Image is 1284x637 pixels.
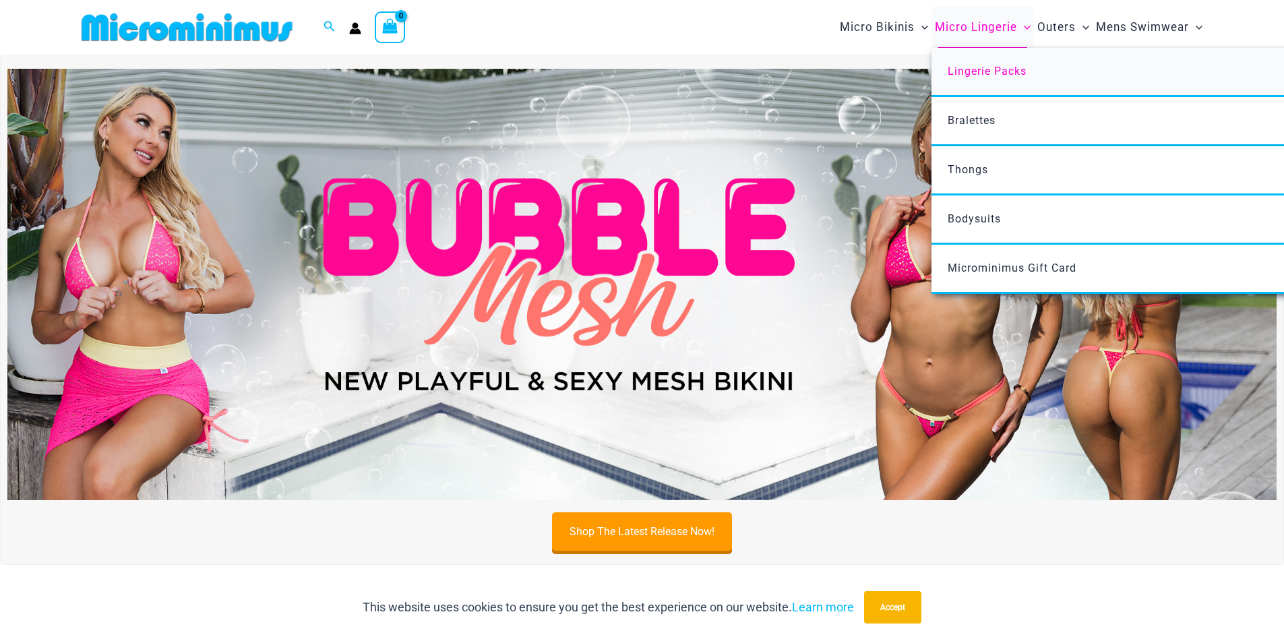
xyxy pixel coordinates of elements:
[915,10,928,44] span: Menu Toggle
[948,163,988,176] span: Thongs
[948,262,1076,274] span: Microminimus Gift Card
[1076,10,1089,44] span: Menu Toggle
[792,600,854,614] a: Learn more
[840,10,915,44] span: Micro Bikinis
[1189,10,1202,44] span: Menu Toggle
[935,10,1017,44] span: Micro Lingerie
[948,65,1027,78] span: Lingerie Packs
[834,5,1209,50] nav: Site Navigation
[552,512,732,551] a: Shop The Latest Release Now!
[1093,7,1206,48] a: Mens SwimwearMenu ToggleMenu Toggle
[836,7,931,48] a: Micro BikinisMenu ToggleMenu Toggle
[948,212,1001,225] span: Bodysuits
[1096,10,1189,44] span: Mens Swimwear
[1037,10,1076,44] span: Outers
[375,11,406,42] a: View Shopping Cart, empty
[363,597,854,617] p: This website uses cookies to ensure you get the best experience on our website.
[864,591,921,624] button: Accept
[7,69,1277,500] img: Bubble Mesh Highlight Pink
[76,12,298,42] img: MM SHOP LOGO FLAT
[931,7,1034,48] a: Micro LingerieMenu ToggleMenu Toggle
[948,114,996,127] span: Bralettes
[349,22,361,34] a: Account icon link
[1034,7,1093,48] a: OutersMenu ToggleMenu Toggle
[324,19,336,36] a: Search icon link
[1017,10,1031,44] span: Menu Toggle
